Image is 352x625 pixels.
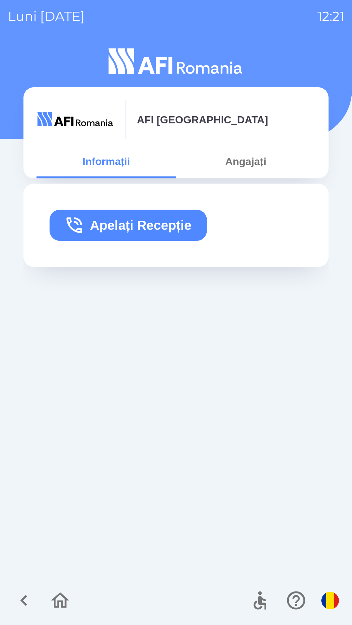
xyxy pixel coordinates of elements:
[137,112,268,128] p: AFI [GEOGRAPHIC_DATA]
[23,46,329,77] img: Logo
[37,150,176,173] button: Informații
[50,210,207,241] button: Apelați Recepție
[8,7,85,26] p: luni [DATE]
[176,150,315,173] button: Angajați
[317,7,344,26] p: 12:21
[37,100,115,139] img: 75f52d2f-686a-4e6a-90e2-4b12f5eeffd1.png
[321,592,339,609] img: ro flag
